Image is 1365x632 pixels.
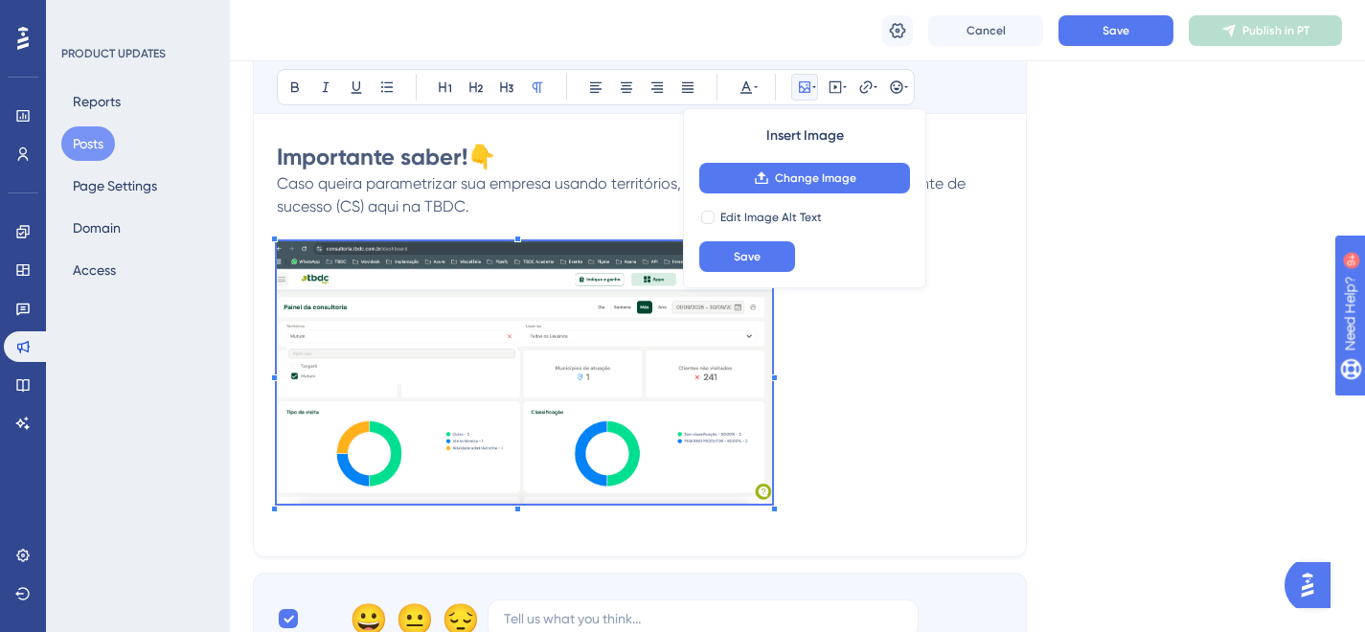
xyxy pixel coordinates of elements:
button: Reports [61,84,132,119]
button: Change Image [699,163,910,193]
span: 👇 [467,144,496,170]
span: Edit Image Alt Text [720,210,822,225]
iframe: UserGuiding AI Assistant Launcher [1285,556,1342,614]
button: Page Settings [61,169,169,203]
strong: Importante saber! [277,143,467,170]
div: 9+ [130,10,142,25]
button: Save [699,241,795,272]
button: Cancel [928,15,1043,46]
button: Publish in PT [1189,15,1342,46]
input: Tell us what you think... [504,608,902,629]
span: Caso queira parametrizar sua empresa usando territórios, entre em contato com o seu gerente de su... [277,174,969,215]
span: Save [734,249,761,264]
span: Insert Image [766,124,844,147]
span: Change Image [775,170,856,186]
span: Cancel [967,23,1006,38]
span: Publish in PT [1242,23,1309,38]
button: Domain [61,211,132,245]
button: Access [61,253,127,287]
div: PRODUCT UPDATES [61,46,166,61]
button: Posts [61,126,115,161]
span: Save [1103,23,1129,38]
span: Need Help? [45,5,120,28]
button: Save [1058,15,1173,46]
